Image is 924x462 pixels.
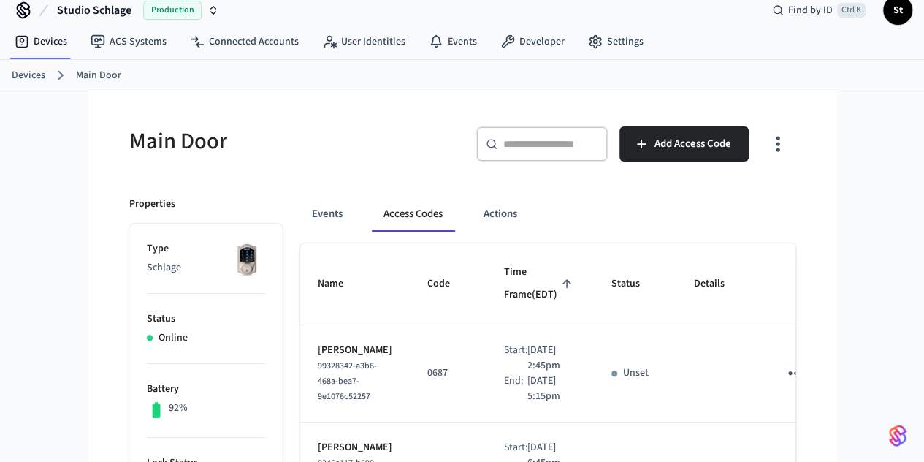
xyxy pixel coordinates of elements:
[147,241,265,257] p: Type
[417,29,489,55] a: Events
[147,260,265,276] p: Schlage
[837,3,866,18] span: Ctrl K
[76,68,121,83] a: Main Door
[504,261,576,307] span: Time Frame(EDT)
[159,330,188,346] p: Online
[527,343,576,374] p: [DATE] 2:45pm
[504,343,527,374] div: Start:
[143,1,202,20] span: Production
[57,1,131,19] span: Studio Schlage
[300,197,795,232] div: ant example
[527,374,576,404] p: [DATE] 5:15pm
[169,401,188,416] p: 92%
[576,29,655,55] a: Settings
[472,197,529,232] button: Actions
[147,382,265,397] p: Battery
[318,440,392,455] p: [PERSON_NAME]
[427,366,469,381] p: 0687
[788,3,833,18] span: Find by ID
[318,360,377,403] span: 99328342-a3b6-468a-bea7-9e1076c52257
[318,343,392,358] p: [PERSON_NAME]
[889,424,906,447] img: SeamLogoGradient.69752ec5.svg
[654,135,731,154] span: Add Access Code
[372,197,454,232] button: Access Codes
[611,273,659,295] span: Status
[147,311,265,327] p: Status
[129,126,454,156] h5: Main Door
[79,29,178,55] a: ACS Systems
[318,273,362,295] span: Name
[178,29,310,55] a: Connected Accounts
[694,273,744,295] span: Details
[129,197,175,212] p: Properties
[12,68,45,83] a: Devices
[619,126,749,162] button: Add Access Code
[623,366,649,381] p: Unset
[504,374,527,404] div: End:
[229,241,265,278] img: Schlage Sense Smart Deadbolt with Camelot Trim, Front
[3,29,79,55] a: Devices
[300,197,354,232] button: Events
[427,273,469,295] span: Code
[489,29,576,55] a: Developer
[310,29,417,55] a: User Identities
